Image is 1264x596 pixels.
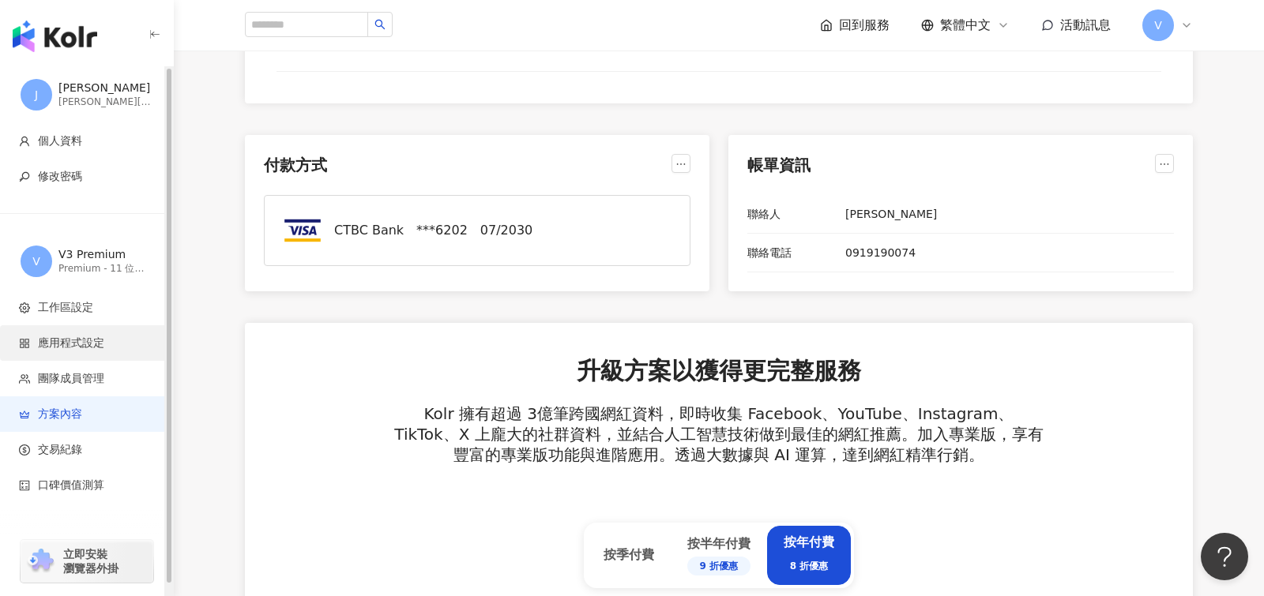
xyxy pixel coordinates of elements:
span: 修改密碼 [38,169,82,185]
div: 按季付費 [604,546,654,564]
div: CTBC Bank [334,222,404,239]
span: ellipsis [675,159,687,170]
span: 繁體中文 [940,17,991,34]
div: 9 折優惠 [687,557,750,575]
span: appstore [19,338,30,349]
img: VISA [284,215,322,246]
span: V [1154,17,1162,34]
span: key [19,171,30,182]
img: chrome extension [25,549,56,574]
div: [PERSON_NAME][EMAIL_ADDRESS][DOMAIN_NAME] [58,96,153,109]
span: 工作區設定 [38,300,93,316]
div: 按年付費 [784,534,835,576]
span: 團隊成員管理 [38,371,104,387]
button: ellipsis [1155,154,1174,173]
p: Kolr 擁有超過 3億筆跨國網紅資料，即時收集 Facebook、YouTube、Instagram、TikTok、X 上龐大的社群資料，並結合人工智慧技術做到最佳的網紅推薦。加入專業版，享有... [393,403,1045,465]
div: 聯絡人 [747,208,833,220]
span: dollar [19,444,30,455]
div: Premium - 11 位成員 [58,262,153,276]
div: 07 / 2030 [480,222,532,239]
span: 口碑價值測算 [38,478,104,493]
div: 聯絡電話 [747,246,833,259]
iframe: Help Scout Beacon - Open [1201,533,1248,580]
span: J [35,86,38,103]
a: chrome extension立即安裝 瀏覽器外掛 [21,540,153,583]
span: 交易紀錄 [38,442,82,458]
span: 應用程式設定 [38,335,104,351]
span: search [374,19,386,30]
div: 帳單資訊 [747,154,811,176]
p: 升級方案以獲得更完整服務 [577,354,861,388]
div: 0919190074 [845,246,916,259]
div: 按半年付費 [687,535,750,575]
span: user [19,136,30,147]
img: logo [13,21,97,52]
div: 8 折優惠 [784,555,835,577]
div: [PERSON_NAME] [58,81,153,96]
span: ellipsis [1159,159,1170,170]
div: 付款方式 [264,154,327,176]
a: 回到服務 [820,17,890,34]
span: 立即安裝 瀏覽器外掛 [63,547,118,575]
span: 回到服務 [839,17,890,34]
div: [PERSON_NAME] [845,208,937,220]
span: 個人資料 [38,133,82,149]
span: calculator [19,480,30,491]
div: V3 Premium [58,247,153,263]
button: ellipsis [671,154,690,173]
span: 方案內容 [38,407,82,422]
span: V [32,253,40,270]
span: 活動訊息 [1060,17,1111,32]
